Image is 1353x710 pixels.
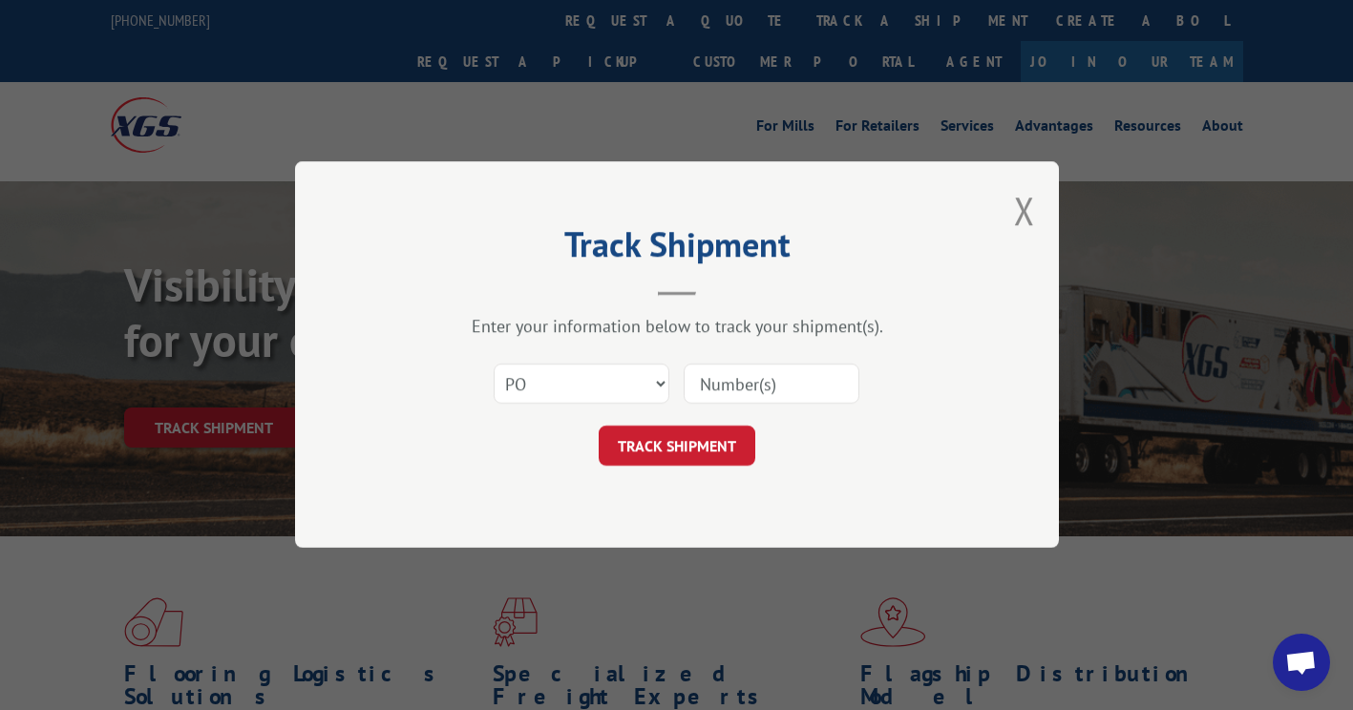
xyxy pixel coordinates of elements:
input: Number(s) [684,365,859,405]
h2: Track Shipment [391,231,963,267]
button: Close modal [1014,185,1035,236]
button: TRACK SHIPMENT [599,427,755,467]
a: Open chat [1273,634,1330,691]
div: Enter your information below to track your shipment(s). [391,316,963,338]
